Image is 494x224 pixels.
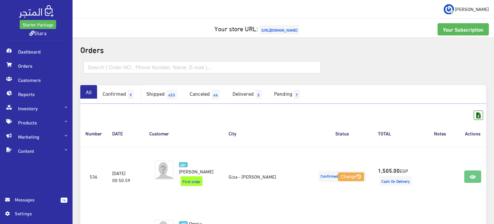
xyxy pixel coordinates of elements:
[20,20,56,29] a: Starter Package
[227,85,269,104] a: Delivered3
[444,4,489,14] a: ... [PERSON_NAME]
[5,44,67,59] span: Dashboard
[84,61,321,73] input: Search ( Order NO., Phone Number, Name, E-mail )...
[5,210,67,220] a: Settings
[373,147,421,206] td: EGP
[179,161,213,175] a: 601 [PERSON_NAME]
[212,90,220,99] span: 64
[455,5,489,13] span: [PERSON_NAME]
[97,85,141,104] a: Confirmed9
[144,120,224,147] th: Customer
[181,176,203,186] span: First order
[338,172,364,181] button: Change
[5,196,67,210] a: 14 Messages
[5,59,67,73] span: Orders
[421,120,459,147] th: Notes
[80,147,107,206] td: 536
[141,85,184,104] a: Shipped453
[444,4,454,15] img: ...
[5,130,67,144] span: Marketing
[260,25,299,34] span: [URL][DOMAIN_NAME]
[459,120,486,147] th: Actions
[378,166,400,174] strong: 1,505.00
[5,101,67,115] span: Inventory
[5,73,67,87] span: Customers
[80,85,97,99] a: All
[294,90,300,99] span: 7
[380,176,412,186] span: Cash On Delivery
[214,22,301,34] a: Your store URL:[URL][DOMAIN_NAME]
[15,210,62,217] span: Settings
[312,120,373,147] th: Status
[19,5,54,18] img: .
[61,198,67,203] span: 14
[107,147,144,206] td: [DATE] 00:50:59
[15,196,55,203] span: Messages
[5,87,67,101] span: Reports
[128,90,134,99] span: 9
[179,167,213,176] span: [PERSON_NAME]
[80,120,107,147] th: Number
[319,171,366,182] span: Confirmed
[223,147,311,206] td: Giza - [PERSON_NAME]
[438,23,489,35] a: Your Subscription
[269,85,307,104] a: Pending7
[179,162,188,168] span: 601
[5,115,67,130] span: Products
[166,90,177,99] span: 453
[373,120,421,147] th: TOTAL
[80,45,486,54] h2: Orders
[223,120,311,147] th: City
[107,120,144,147] th: DATE
[154,161,174,180] img: avatar.png
[184,85,227,104] a: Canceled64
[5,144,67,158] span: Content
[255,90,262,99] span: 3
[29,28,46,37] a: Diara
